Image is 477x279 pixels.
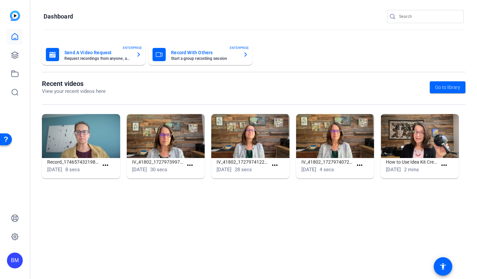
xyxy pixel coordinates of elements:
[386,167,401,173] span: [DATE]
[439,262,447,270] mat-icon: accessibility
[44,13,73,20] h1: Dashboard
[47,167,62,173] span: [DATE]
[435,84,460,91] span: Go to library
[320,167,334,173] span: 4 secs
[47,158,99,166] h1: Record_1746574321982_webcam
[150,167,167,173] span: 30 secs
[64,57,131,60] mat-card-subtitle: Request recordings from anyone, anywhere
[42,44,145,65] button: Send A Video RequestRequest recordings from anyone, anywhereENTERPRISE
[171,57,237,60] mat-card-subtitle: Start a group recording session
[42,88,106,95] p: View your recent videos here
[42,114,120,158] img: Record_1746574321982_webcam
[149,44,252,65] button: Record With OthersStart a group recording sessionENTERPRISE
[10,11,20,21] img: blue-gradient.svg
[42,80,106,88] h1: Recent videos
[7,253,23,268] div: BM
[217,158,268,166] h1: IV_41802_1727974122981_webcam
[230,45,249,50] span: ENTERPRISE
[132,167,147,173] span: [DATE]
[356,161,364,170] mat-icon: more_horiz
[217,167,231,173] span: [DATE]
[211,114,290,158] img: IV_41802_1727974122981_webcam
[430,81,465,93] a: Go to library
[65,167,80,173] span: 8 secs
[186,161,194,170] mat-icon: more_horiz
[296,114,374,158] img: IV_41802_1727974072817_webcam
[301,167,316,173] span: [DATE]
[381,114,459,158] img: How to Use Idea Kit Creator Studio
[132,158,184,166] h1: IV_41802_1727973997555_webcam
[235,167,252,173] span: 28 secs
[440,161,448,170] mat-icon: more_horiz
[101,161,110,170] mat-icon: more_horiz
[123,45,142,50] span: ENTERPRISE
[404,167,419,173] span: 2 mins
[64,49,131,57] mat-card-title: Send A Video Request
[301,158,353,166] h1: IV_41802_1727974072817_webcam
[399,13,459,20] input: Search
[127,114,205,158] img: IV_41802_1727973997555_webcam
[271,161,279,170] mat-icon: more_horiz
[386,158,437,166] h1: How to Use Idea Kit Creator Studio
[171,49,237,57] mat-card-title: Record With Others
